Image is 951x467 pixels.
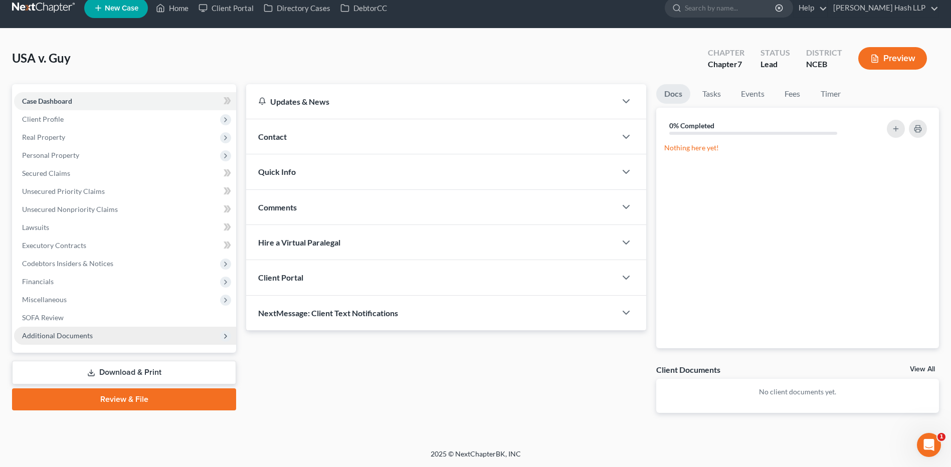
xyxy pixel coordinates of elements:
[737,59,742,69] span: 7
[258,167,296,176] span: Quick Info
[14,182,236,200] a: Unsecured Priority Claims
[258,132,287,141] span: Contact
[813,84,849,104] a: Timer
[664,143,931,153] p: Nothing here yet!
[806,59,842,70] div: NCEB
[14,164,236,182] a: Secured Claims
[917,433,941,457] iframe: Intercom live chat
[694,84,729,104] a: Tasks
[806,47,842,59] div: District
[105,5,138,12] span: New Case
[258,202,297,212] span: Comments
[258,308,398,318] span: NextMessage: Client Text Notifications
[937,433,945,441] span: 1
[760,59,790,70] div: Lead
[258,96,604,107] div: Updates & News
[22,187,105,195] span: Unsecured Priority Claims
[12,361,236,384] a: Download & Print
[22,115,64,123] span: Client Profile
[760,47,790,59] div: Status
[258,238,340,247] span: Hire a Virtual Paralegal
[22,277,54,286] span: Financials
[12,388,236,410] a: Review & File
[777,84,809,104] a: Fees
[190,449,762,467] div: 2025 © NextChapterBK, INC
[14,309,236,327] a: SOFA Review
[14,218,236,237] a: Lawsuits
[12,51,71,65] span: USA v. Guy
[22,331,93,340] span: Additional Documents
[14,200,236,218] a: Unsecured Nonpriority Claims
[14,237,236,255] a: Executory Contracts
[22,313,64,322] span: SOFA Review
[858,47,927,70] button: Preview
[22,223,49,231] span: Lawsuits
[22,133,65,141] span: Real Property
[664,387,931,397] p: No client documents yet.
[733,84,773,104] a: Events
[22,205,118,213] span: Unsecured Nonpriority Claims
[22,241,86,250] span: Executory Contracts
[22,151,79,159] span: Personal Property
[669,121,714,130] strong: 0% Completed
[22,259,113,268] span: Codebtors Insiders & Notices
[656,84,690,104] a: Docs
[14,92,236,110] a: Case Dashboard
[656,364,720,375] div: Client Documents
[22,169,70,177] span: Secured Claims
[258,273,303,282] span: Client Portal
[708,59,744,70] div: Chapter
[22,295,67,304] span: Miscellaneous
[22,97,72,105] span: Case Dashboard
[910,366,935,373] a: View All
[708,47,744,59] div: Chapter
